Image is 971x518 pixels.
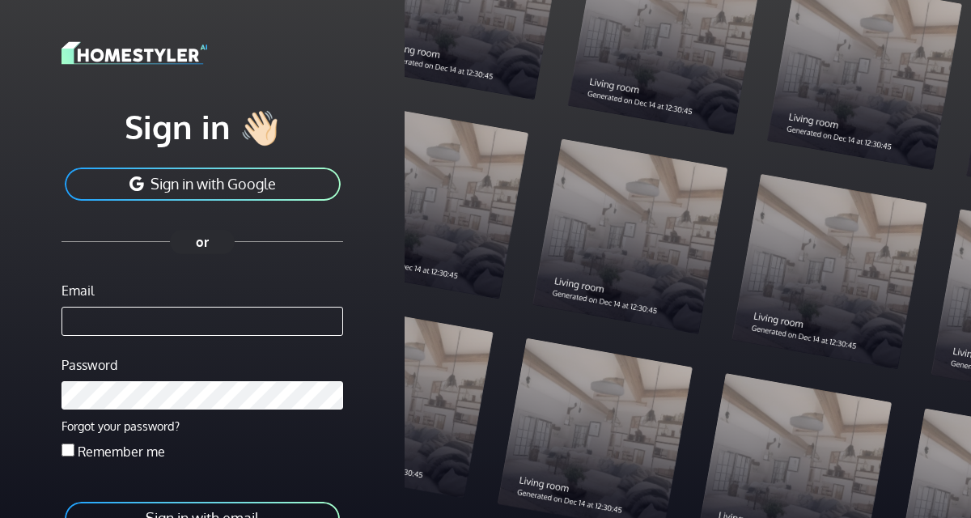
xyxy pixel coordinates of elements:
img: logo-3de290ba35641baa71223ecac5eacb59cb85b4c7fdf211dc9aaecaaee71ea2f8.svg [61,39,207,67]
label: Email [61,281,94,300]
a: Forgot your password? [61,418,180,433]
h1: Sign in 👋🏻 [61,106,343,146]
label: Password [61,355,117,375]
button: Sign in with Google [63,166,342,202]
label: Remember me [78,442,165,461]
